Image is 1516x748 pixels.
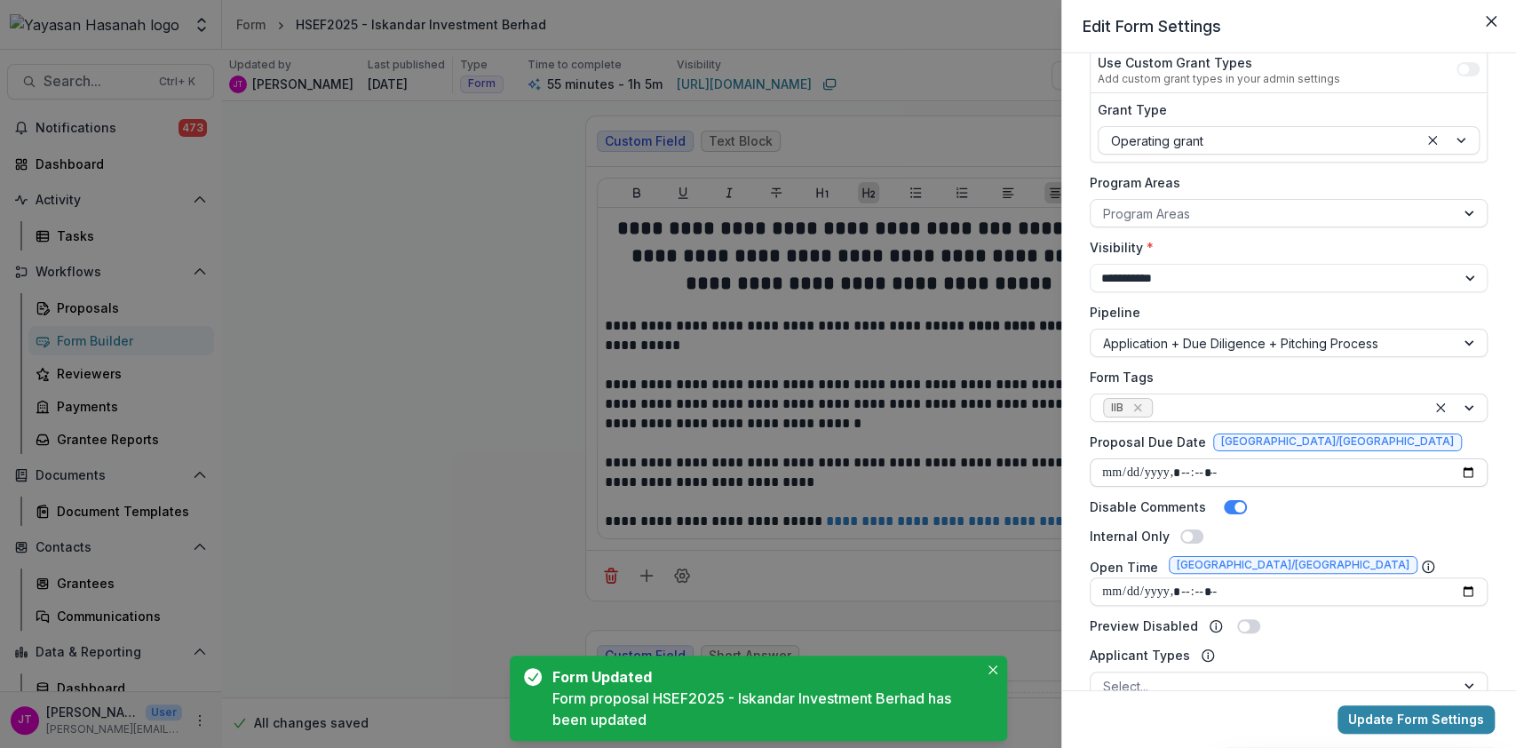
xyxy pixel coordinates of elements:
label: Grant Type [1098,100,1469,119]
span: IIB [1111,402,1123,414]
div: Form Updated [552,666,972,688]
label: Use Custom Grant Types [1098,53,1340,72]
button: Update Form Settings [1337,705,1495,734]
label: Program Areas [1090,173,1477,192]
label: Internal Only [1090,527,1170,545]
label: Applicant Types [1090,646,1190,664]
button: Close [1477,7,1505,36]
div: Clear selected options [1422,130,1443,151]
button: Close [982,659,1004,680]
div: Remove IIB [1129,399,1147,417]
label: Proposal Due Date [1090,433,1206,451]
span: [GEOGRAPHIC_DATA]/[GEOGRAPHIC_DATA] [1177,559,1409,571]
label: Open Time [1090,558,1158,577]
label: Disable Comments [1090,497,1206,516]
label: Preview Disabled [1090,617,1198,635]
div: Form proposal HSEF2025 - Iskandar Investment Berhad has been updated [552,688,979,730]
label: Visibility [1090,238,1477,257]
div: Add custom grant types in your admin settings [1098,72,1340,85]
label: Form Tags [1090,368,1477,386]
div: Clear selected options [1430,397,1451,418]
span: [GEOGRAPHIC_DATA]/[GEOGRAPHIC_DATA] [1221,435,1454,448]
label: Pipeline [1090,303,1477,322]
